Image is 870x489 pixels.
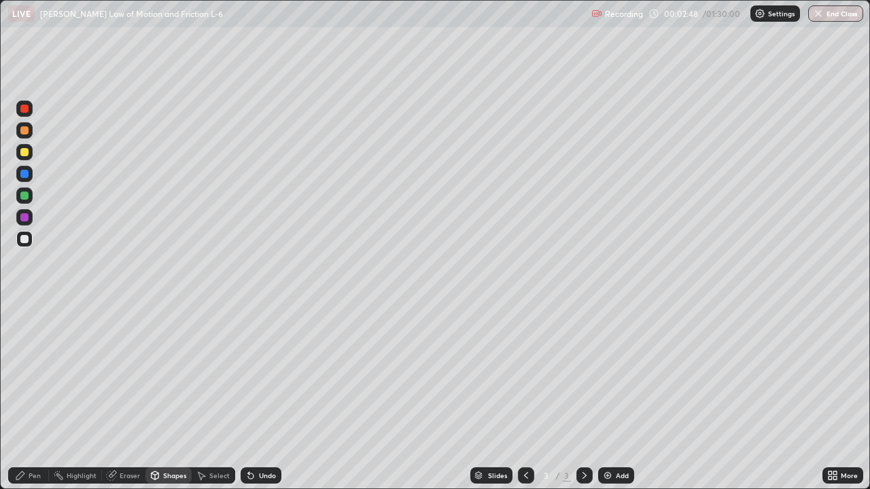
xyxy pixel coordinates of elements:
div: Shapes [163,472,186,479]
img: class-settings-icons [754,8,765,19]
button: End Class [808,5,863,22]
div: Slides [488,472,507,479]
div: Pen [29,472,41,479]
div: More [841,472,858,479]
p: [PERSON_NAME] Law of Motion and Friction L-6 [40,8,223,19]
img: recording.375f2c34.svg [591,8,602,19]
div: Highlight [67,472,97,479]
p: Settings [768,10,795,17]
img: end-class-cross [813,8,824,19]
p: LIVE [12,8,31,19]
div: 3 [563,469,571,482]
div: Eraser [120,472,140,479]
img: add-slide-button [602,470,613,481]
p: Recording [605,9,643,19]
div: Select [209,472,230,479]
div: Add [616,472,629,479]
div: 3 [540,471,553,479]
div: / [556,471,560,479]
div: Undo [259,472,276,479]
